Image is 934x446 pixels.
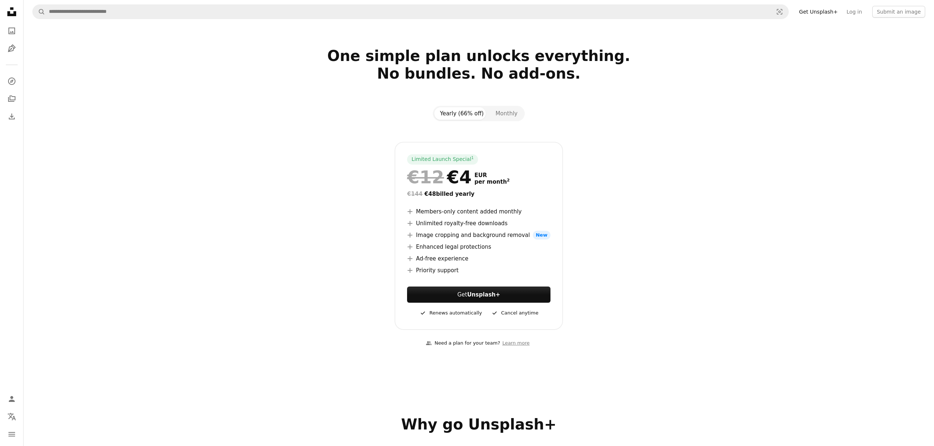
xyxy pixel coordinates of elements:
div: Renews automatically [419,309,482,317]
sup: 2 [507,178,510,183]
h2: One simple plan unlocks everything. No bundles. No add-ons. [242,47,716,100]
button: Search Unsplash [33,5,45,19]
button: Monthly [489,107,523,120]
div: Cancel anytime [491,309,538,317]
span: €144 [407,191,423,197]
div: Need a plan for your team? [426,339,500,347]
span: New [533,231,550,240]
a: Photos [4,24,19,38]
span: EUR [474,172,510,179]
a: Get Unsplash+ [795,6,842,18]
li: Image cropping and background removal [407,231,550,240]
a: Log in / Sign up [4,392,19,406]
a: Explore [4,74,19,89]
button: Yearly (66% off) [434,107,490,120]
li: Members-only content added monthly [407,207,550,216]
a: Home — Unsplash [4,4,19,21]
a: Illustrations [4,41,19,56]
div: €48 billed yearly [407,190,550,198]
div: Limited Launch Special [407,154,478,165]
h2: Why go Unsplash+ [242,416,716,433]
span: €12 [407,168,444,187]
li: Ad-free experience [407,254,550,263]
li: Unlimited royalty-free downloads [407,219,550,228]
form: Find visuals sitewide [32,4,789,19]
span: per month [474,179,510,185]
li: Priority support [407,266,550,275]
button: GetUnsplash+ [407,287,550,303]
sup: 1 [471,155,474,160]
a: 2 [505,179,511,185]
li: Enhanced legal protections [407,242,550,251]
button: Menu [4,427,19,442]
div: €4 [407,168,471,187]
strong: Unsplash+ [467,291,500,298]
a: 1 [470,156,475,163]
button: Visual search [771,5,788,19]
button: Submit an image [872,6,925,18]
a: Log in [842,6,866,18]
a: Learn more [500,337,532,349]
button: Language [4,409,19,424]
a: Download History [4,109,19,124]
a: Collections [4,91,19,106]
